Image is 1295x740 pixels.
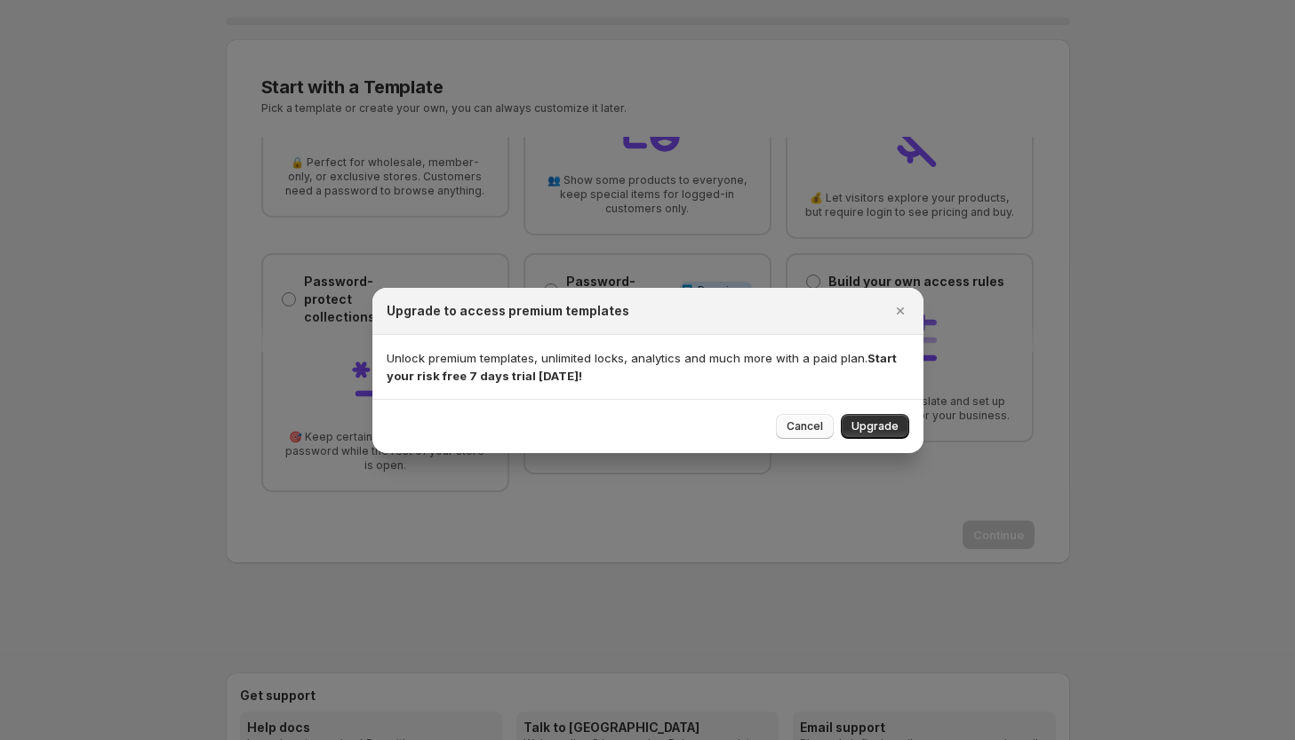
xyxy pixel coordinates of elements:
button: Upgrade [841,414,909,439]
strong: Start your risk free 7 days trial [DATE]! [387,351,897,383]
p: Unlock premium templates, unlimited locks, analytics and much more with a paid plan. [387,349,909,385]
span: Upgrade [851,419,899,434]
button: Close [888,298,913,323]
h2: Upgrade to access premium templates [387,302,629,320]
span: Cancel [787,419,823,434]
button: Cancel [776,414,834,439]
